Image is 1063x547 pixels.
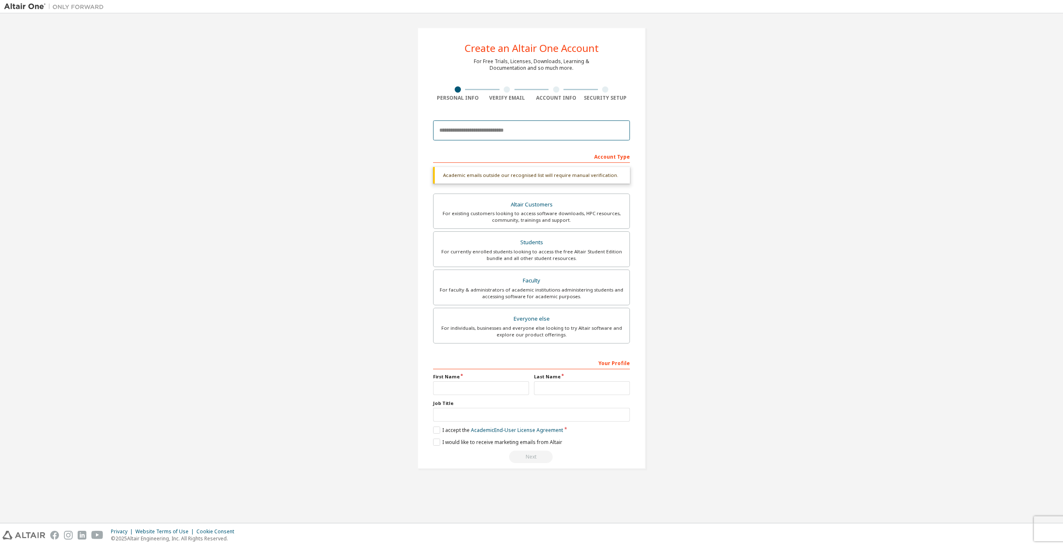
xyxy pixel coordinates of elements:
div: Altair Customers [438,199,625,211]
div: Create an Altair One Account [465,43,599,53]
div: Cookie Consent [196,528,239,535]
img: altair_logo.svg [2,531,45,540]
p: © 2025 Altair Engineering, Inc. All Rights Reserved. [111,535,239,542]
div: Faculty [438,275,625,287]
label: Job Title [433,400,630,407]
div: Website Terms of Use [135,528,196,535]
div: Read and acccept EULA to continue [433,451,630,463]
img: Altair One [4,2,108,11]
div: Verify Email [483,95,532,101]
div: Personal Info [433,95,483,101]
label: Last Name [534,373,630,380]
label: I accept the [433,427,563,434]
div: Privacy [111,528,135,535]
img: instagram.svg [64,531,73,540]
div: For individuals, businesses and everyone else looking to try Altair software and explore our prod... [438,325,625,338]
label: I would like to receive marketing emails from Altair [433,439,562,446]
div: For Free Trials, Licenses, Downloads, Learning & Documentation and so much more. [474,58,589,71]
div: Academic emails outside our recognised list will require manual verification. [433,167,630,184]
img: linkedin.svg [78,531,86,540]
div: Your Profile [433,356,630,369]
div: For faculty & administrators of academic institutions administering students and accessing softwa... [438,287,625,300]
img: facebook.svg [50,531,59,540]
div: Students [438,237,625,248]
a: Academic End-User License Agreement [471,427,563,434]
div: Account Info [531,95,581,101]
div: Everyone else [438,313,625,325]
img: youtube.svg [91,531,103,540]
div: For existing customers looking to access software downloads, HPC resources, community, trainings ... [438,210,625,223]
div: Security Setup [581,95,630,101]
label: First Name [433,373,529,380]
div: For currently enrolled students looking to access the free Altair Student Edition bundle and all ... [438,248,625,262]
div: Account Type [433,150,630,163]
